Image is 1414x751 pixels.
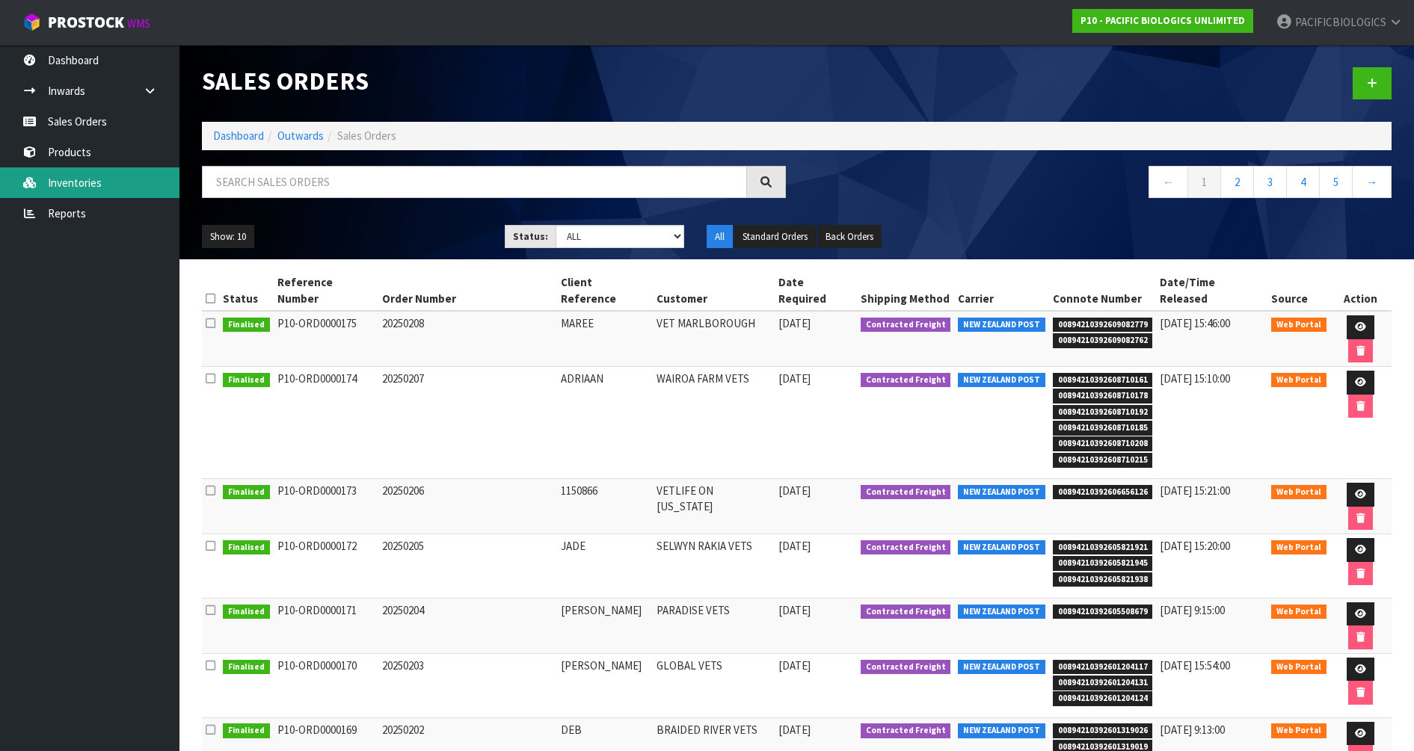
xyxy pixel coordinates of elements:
td: P10-ORD0000175 [274,311,378,367]
td: JADE [557,534,654,599]
th: Action [1330,271,1392,311]
span: [DATE] [778,483,811,498]
td: P10-ORD0000171 [274,598,378,653]
th: Status [219,271,274,311]
button: Back Orders [817,225,882,249]
span: Sales Orders [337,129,396,143]
span: Finalised [223,723,270,738]
span: NEW ZEALAND POST [958,540,1045,555]
span: Web Portal [1271,485,1327,500]
a: Outwards [277,129,324,143]
a: 5 [1319,166,1353,198]
span: 00894210392601204124 [1053,691,1153,706]
td: WAIROA FARM VETS [653,367,775,479]
img: cube-alt.png [22,13,41,31]
td: [PERSON_NAME] [557,598,654,653]
h1: Sales Orders [202,67,786,94]
span: 00894210392608710185 [1053,421,1153,436]
th: Source [1267,271,1330,311]
span: [DATE] 15:21:00 [1160,483,1230,498]
span: 00894210392605821921 [1053,540,1153,555]
span: Web Portal [1271,318,1327,333]
span: Finalised [223,605,270,619]
span: [DATE] [778,603,811,617]
td: 20250208 [378,311,557,367]
a: Dashboard [213,129,264,143]
button: Standard Orders [734,225,816,249]
span: PACIFICBIOLOGICS [1295,15,1386,29]
span: 00894210392609082779 [1053,318,1153,333]
td: GLOBAL VETS [653,653,775,717]
input: Search sales orders [202,166,747,198]
span: Web Portal [1271,660,1327,675]
th: Client Reference [557,271,654,311]
span: 00894210392601204131 [1053,676,1153,690]
td: VETLIFE ON [US_STATE] [653,479,775,534]
span: 00894210392606656126 [1053,485,1153,500]
th: Carrier [954,271,1049,311]
td: 20250204 [378,598,557,653]
small: WMS [127,16,150,31]
span: 00894210392605821938 [1053,572,1153,587]
span: [DATE] 15:54:00 [1160,658,1230,673]
span: [DATE] [778,316,811,330]
td: 20250205 [378,534,557,599]
span: [DATE] [778,539,811,553]
span: [DATE] 15:20:00 [1160,539,1230,553]
a: 4 [1286,166,1320,198]
td: 20250206 [378,479,557,534]
td: P10-ORD0000173 [274,479,378,534]
th: Order Number [378,271,557,311]
td: P10-ORD0000172 [274,534,378,599]
th: Date Required [775,271,857,311]
span: Finalised [223,660,270,675]
th: Shipping Method [857,271,955,311]
span: Finalised [223,373,270,388]
td: [PERSON_NAME] [557,653,654,717]
span: [DATE] 9:15:00 [1160,603,1225,617]
span: 00894210392608710192 [1053,405,1153,420]
span: NEW ZEALAND POST [958,318,1045,333]
span: Contracted Freight [861,373,951,388]
td: SELWYN RAKIA VETS [653,534,775,599]
span: [DATE] [778,723,811,737]
td: MAREE [557,311,654,367]
td: P10-ORD0000174 [274,367,378,479]
span: Finalised [223,540,270,555]
span: [DATE] 15:10:00 [1160,371,1230,386]
span: 00894210392608710178 [1053,389,1153,404]
span: Finalised [223,485,270,500]
span: ProStock [48,13,124,32]
span: NEW ZEALAND POST [958,485,1045,500]
span: 00894210392609082762 [1053,333,1153,348]
td: 1150866 [557,479,654,534]
span: Contracted Freight [861,318,951,333]
td: 20250207 [378,367,557,479]
span: 00894210392608710208 [1053,436,1153,451]
span: [DATE] 15:46:00 [1160,316,1230,330]
span: NEW ZEALAND POST [958,373,1045,388]
a: → [1352,166,1392,198]
span: Contracted Freight [861,485,951,500]
span: [DATE] [778,658,811,673]
span: Contracted Freight [861,723,951,738]
td: VET MARLBOROUGH [653,311,775,367]
button: All [707,225,733,249]
nav: Page navigation [808,166,1392,203]
th: Date/Time Released [1156,271,1267,311]
span: Web Portal [1271,540,1327,555]
span: [DATE] 9:13:00 [1160,723,1225,737]
span: NEW ZEALAND POST [958,660,1045,675]
th: Reference Number [274,271,378,311]
button: Show: 10 [202,225,254,249]
span: 00894210392608710215 [1053,453,1153,468]
td: P10-ORD0000170 [274,653,378,717]
strong: Status: [513,230,548,243]
th: Connote Number [1049,271,1157,311]
span: Contracted Freight [861,540,951,555]
span: 00894210392608710161 [1053,373,1153,388]
span: Contracted Freight [861,660,951,675]
a: 3 [1253,166,1287,198]
span: 00894210392601204117 [1053,660,1153,675]
td: 20250203 [378,653,557,717]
